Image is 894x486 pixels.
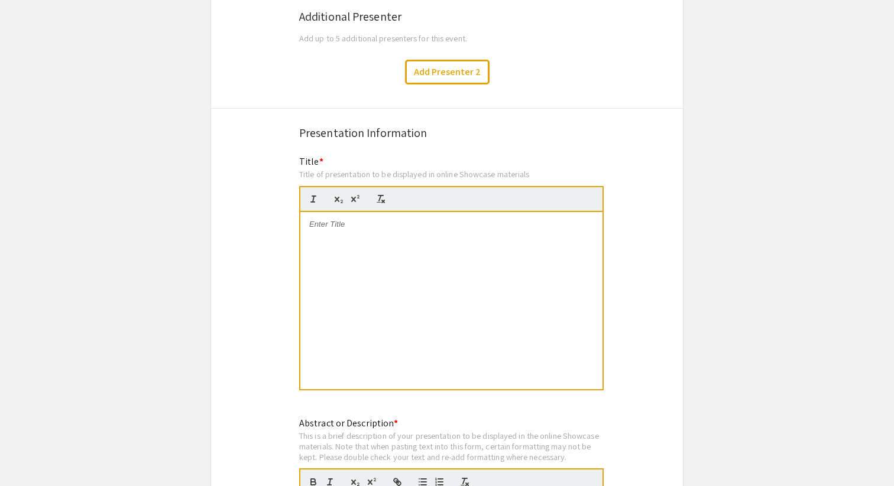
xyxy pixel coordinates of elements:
[405,60,490,84] button: Add Presenter 2
[299,430,604,462] div: This is a brief description of your presentation to be displayed in the online Showcase materials...
[299,155,323,168] mat-label: Title
[9,433,50,477] iframe: Chat
[299,124,595,142] div: Presentation Information
[299,169,604,180] div: Title of presentation to be displayed in online Showcase materials
[299,8,595,25] div: Additional Presenter
[299,32,467,44] span: Add up to 5 additional presenters for this event.
[299,417,398,429] mat-label: Abstract or Description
